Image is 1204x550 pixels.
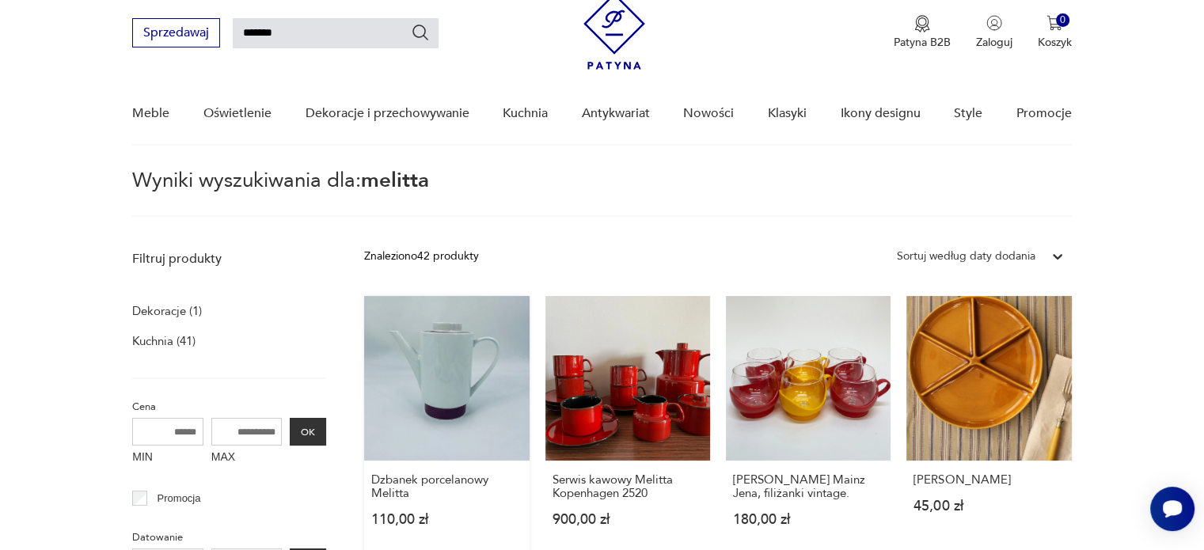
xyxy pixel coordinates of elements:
p: 180,00 zł [733,513,883,526]
button: Szukaj [411,23,430,42]
span: melitta [361,166,429,195]
img: Ikonka użytkownika [986,15,1002,31]
a: Nowości [683,83,734,144]
a: Oświetlenie [203,83,272,144]
p: Datowanie [132,529,326,546]
button: Zaloguj [976,15,1012,50]
a: Ikona medaluPatyna B2B [894,15,951,50]
p: Promocja [158,490,201,507]
a: Meble [132,83,169,144]
a: Ikony designu [840,83,920,144]
p: Koszyk [1038,35,1072,50]
img: Ikona koszyka [1046,15,1062,31]
button: OK [290,418,326,446]
h3: Dzbanek porcelanowy Melitta [371,473,522,500]
a: Kuchnia (41) [132,330,196,352]
p: Cena [132,398,326,415]
h3: [PERSON_NAME] Mainz Jena, filiżanki vintage. [733,473,883,500]
a: Dekoracje (1) [132,300,202,322]
a: Klasyki [768,83,807,144]
button: Patyna B2B [894,15,951,50]
button: 0Koszyk [1038,15,1072,50]
a: Dekoracje i przechowywanie [305,83,469,144]
div: Znaleziono 42 produkty [364,248,479,265]
a: Style [954,83,982,144]
p: 45,00 zł [913,499,1064,513]
label: MIN [132,446,203,471]
h3: Serwis kawowy Melitta Kopenhagen 2520 [553,473,703,500]
a: Promocje [1016,83,1072,144]
p: 900,00 zł [553,513,703,526]
h3: [PERSON_NAME] [913,473,1064,487]
a: Sprzedawaj [132,28,220,40]
img: Ikona medalu [914,15,930,32]
p: Zaloguj [976,35,1012,50]
button: Sprzedawaj [132,18,220,47]
p: Patyna B2B [894,35,951,50]
p: 110,00 zł [371,513,522,526]
iframe: Smartsupp widget button [1150,487,1195,531]
p: Wyniki wyszukiwania dla: [132,171,1071,217]
p: Filtruj produkty [132,250,326,267]
div: 0 [1056,13,1069,27]
a: Kuchnia [503,83,548,144]
a: Antykwariat [582,83,650,144]
div: Sortuj według daty dodania [897,248,1035,265]
label: MAX [211,446,283,471]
